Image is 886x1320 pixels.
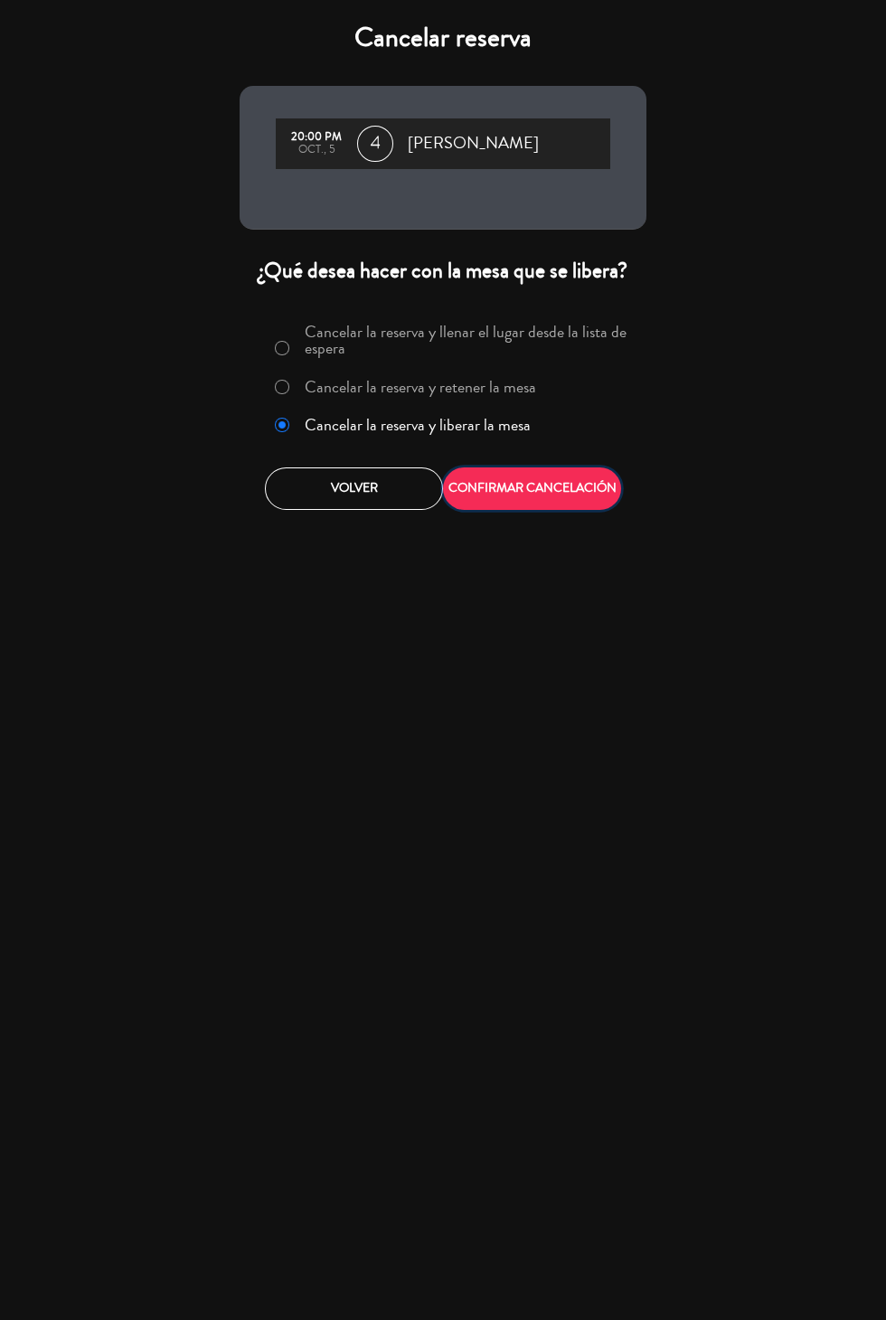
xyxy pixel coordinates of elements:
span: [PERSON_NAME] [408,130,539,157]
h4: Cancelar reserva [240,22,646,54]
span: 4 [357,126,393,162]
button: CONFIRMAR CANCELACIÓN [443,467,621,510]
label: Cancelar la reserva y retener la mesa [305,379,536,395]
div: oct., 5 [285,144,348,156]
label: Cancelar la reserva y liberar la mesa [305,417,531,433]
div: 20:00 PM [285,131,348,144]
div: ¿Qué desea hacer con la mesa que se libera? [240,257,646,285]
button: Volver [265,467,443,510]
label: Cancelar la reserva y llenar el lugar desde la lista de espera [305,324,636,356]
